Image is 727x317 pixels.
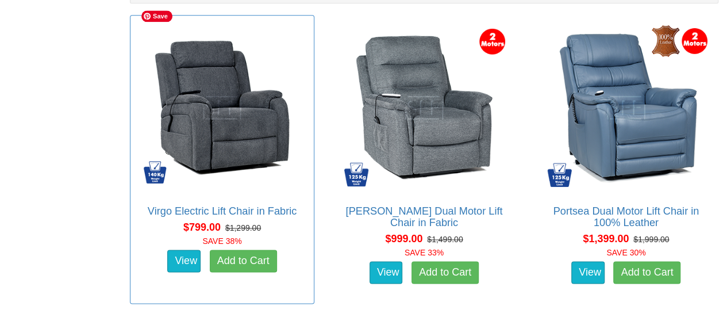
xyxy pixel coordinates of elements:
[370,261,403,284] a: View
[167,250,201,273] a: View
[338,21,510,193] img: Bristow Dual Motor Lift Chair in Fabric
[606,248,645,257] font: SAVE 30%
[583,233,629,245] span: $1,399.00
[540,21,712,193] img: Portsea Dual Motor Lift Chair in 100% Leather
[613,261,680,284] a: Add to Cart
[633,235,669,244] del: $1,999.00
[385,233,422,245] span: $999.00
[225,223,261,232] del: $1,299.00
[345,205,502,228] a: [PERSON_NAME] Dual Motor Lift Chair in Fabric
[210,250,277,273] a: Add to Cart
[148,205,297,217] a: Virgo Electric Lift Chair in Fabric
[202,236,241,246] font: SAVE 38%
[411,261,479,284] a: Add to Cart
[183,221,221,233] span: $799.00
[571,261,605,284] a: View
[136,21,308,193] img: Virgo Electric Lift Chair in Fabric
[427,235,463,244] del: $1,499.00
[553,205,699,228] a: Portsea Dual Motor Lift Chair in 100% Leather
[141,10,172,22] span: Save
[405,248,444,257] font: SAVE 33%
